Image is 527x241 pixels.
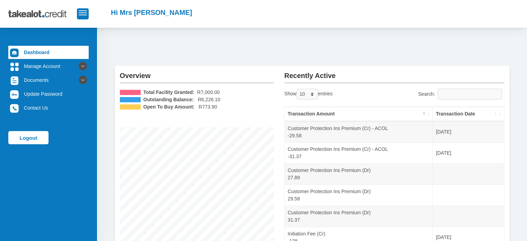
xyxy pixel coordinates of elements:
a: Update Password [8,87,89,101]
b: Outstanding Balance: [143,96,194,103]
img: takealot_credit_logo.svg [8,5,77,23]
h2: Overview [120,66,274,80]
label: Search: [418,89,504,100]
input: Search: [438,89,502,100]
h2: Recently Active [284,66,504,80]
th: Transaction Date: activate to sort column ascending [433,107,504,121]
th: Transaction Amount: activate to sort column descending [285,107,433,121]
b: Open To Buy Amount: [143,103,195,111]
td: Customer Protection Ins Premium (Cr) - ACOL -31.37 [285,143,433,164]
td: [DATE] [433,143,504,164]
td: Customer Protection Ins Premium (Cr) - ACOL -29.58 [285,121,433,143]
a: Logout [8,131,49,144]
a: Contact Us [8,101,89,114]
a: Dashboard [8,46,89,59]
span: R7,000.00 [197,89,220,96]
b: Total Facility Granted: [143,89,195,96]
label: Show entries [284,89,333,100]
a: Documents [8,74,89,87]
td: [DATE] [433,121,504,143]
select: Showentries [297,89,318,100]
a: Manage Account [8,60,89,73]
span: R773.90 [199,103,217,111]
span: R6,226.10 [198,96,220,103]
td: Customer Protection Ins Premium (Dr) 29.58 [285,184,433,206]
td: Customer Protection Ins Premium (Dr) 31.37 [285,206,433,227]
td: Customer Protection Ins Premium (Dr) 27.89 [285,163,433,184]
h2: Hi Mrs [PERSON_NAME] [111,8,192,17]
